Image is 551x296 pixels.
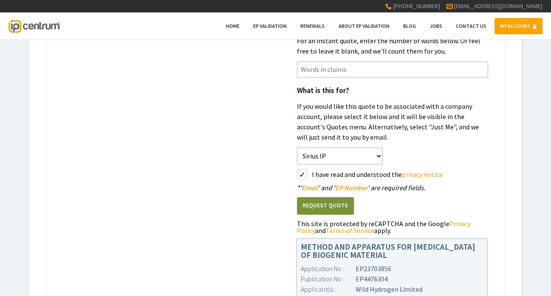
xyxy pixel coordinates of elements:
a: Blog [398,18,422,34]
div: ' ' and ' ' are required fields. [297,184,488,191]
button: Request Quote [297,197,354,215]
span: Jobs [430,23,442,29]
a: privacy notice [402,170,443,179]
p: If you would like this quote to be associated with a company account, please select it below and ... [297,101,488,142]
a: MY ACCOUNT [494,18,542,34]
a: Contact Us [450,18,492,34]
a: About EP Validation [333,18,395,34]
p: For an instant quote, enter the number of words below. Or feel free to leave it blank, and we'll ... [297,36,488,56]
label: styled-checkbox [297,169,308,180]
span: EP Number [335,183,368,192]
a: Privacy Policy [297,219,470,235]
a: Jobs [424,18,448,34]
span: EP Validation [253,23,287,29]
input: Words in claims [297,61,488,78]
h1: What is this for? [297,87,488,95]
h1: METHOD AND APPARATUS FOR [MEDICAL_DATA] OF BIOGENIC MATERIAL [301,243,483,259]
label: I have read and understood the [312,169,488,180]
span: Renewals [300,23,325,29]
a: [EMAIL_ADDRESS][DOMAIN_NAME] [454,2,542,10]
div: EP4476304 [301,274,483,284]
div: Application No : [301,263,356,274]
a: Home [220,18,245,34]
a: Renewals [295,18,330,34]
span: [PHONE_NUMBER] [393,2,440,10]
div: EP23703856 [301,263,483,274]
span: About EP Validation [338,23,389,29]
a: Terms of Service [326,226,374,235]
span: Email [302,183,318,192]
span: Blog [403,23,416,29]
span: Contact Us [456,23,486,29]
div: This site is protected by reCAPTCHA and the Google and apply. [297,220,488,234]
a: EP Validation [248,18,292,34]
div: Publication No : [301,274,356,284]
div: Wild Hydrogen Limited [301,284,483,294]
div: Applicant(s) : [301,284,356,294]
span: Home [226,23,240,29]
a: IP Centrum [9,12,59,39]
